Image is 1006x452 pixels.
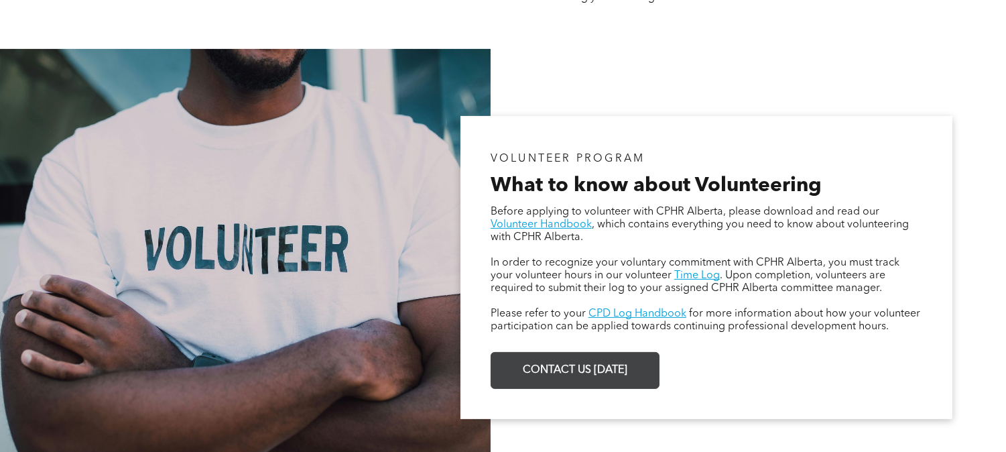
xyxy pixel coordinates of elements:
span: In order to recognize your voluntary commitment with CPHR Alberta, you must track your volunteer ... [491,258,899,281]
span: . Upon completion, volunteers are required to submit their log to your assigned CPHR Alberta comm... [491,270,885,294]
span: What to know about Volunteering [491,176,822,196]
span: VOLUNTEER PROGRAM [491,154,645,164]
span: for more information about how your volunteer participation can be applied towards continuing pro... [491,308,920,332]
span: , which contains everything you need to know about volunteering with CPHR Alberta. [491,219,909,243]
a: CPD Log Handbook [588,308,686,319]
a: CONTACT US [DATE] [491,352,659,389]
a: Volunteer Handbook [491,219,592,230]
span: Please refer to your [491,308,586,319]
a: Time Log [674,270,720,281]
span: Before applying to volunteer with CPHR Alberta, please download and read our [491,207,879,217]
span: CONTACT US [DATE] [518,357,632,384]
